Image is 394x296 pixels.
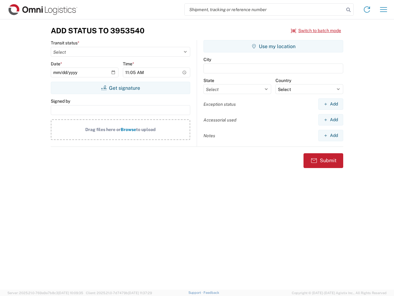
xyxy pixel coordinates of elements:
[121,127,136,132] span: Browse
[86,291,152,295] span: Client: 2025.21.0-7d7479b
[51,82,190,94] button: Get signature
[136,127,156,132] span: to upload
[318,130,343,141] button: Add
[128,291,152,295] span: [DATE] 11:37:29
[203,291,219,294] a: Feedback
[292,290,387,296] span: Copyright © [DATE]-[DATE] Agistix Inc., All Rights Reserved
[203,117,236,123] label: Accessorial used
[51,40,79,46] label: Transit status
[203,40,343,52] button: Use my location
[203,57,211,62] label: City
[188,291,204,294] a: Support
[304,153,343,168] button: Submit
[51,98,70,104] label: Signed by
[203,133,215,138] label: Notes
[58,291,83,295] span: [DATE] 10:09:35
[51,61,62,67] label: Date
[318,98,343,110] button: Add
[291,26,341,36] button: Switch to batch mode
[318,114,343,125] button: Add
[203,78,214,83] label: State
[7,291,83,295] span: Server: 2025.21.0-769a9a7b8c3
[203,101,236,107] label: Exception status
[185,4,344,15] input: Shipment, tracking or reference number
[275,78,291,83] label: Country
[123,61,134,67] label: Time
[85,127,121,132] span: Drag files here or
[51,26,144,35] h3: Add Status to 3953540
